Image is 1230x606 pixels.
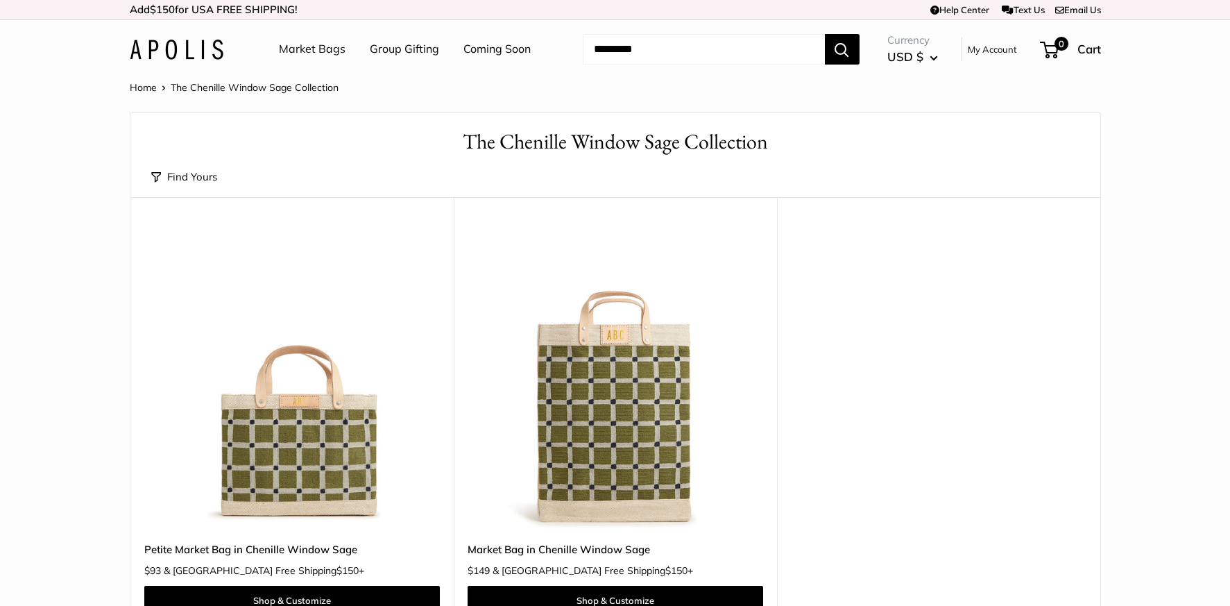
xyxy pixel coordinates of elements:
[468,232,763,528] a: Market Bag in Chenille Window SageMarket Bag in Chenille Window Sage
[336,564,359,577] span: $150
[887,49,923,64] span: USD $
[468,541,763,557] a: Market Bag in Chenille Window Sage
[463,39,531,60] a: Coming Soon
[144,232,440,528] img: Petite Market Bag in Chenille Window Sage
[151,127,1079,157] h1: The Chenille Window Sage Collection
[151,167,217,187] button: Find Yours
[1055,4,1101,15] a: Email Us
[887,31,938,50] span: Currency
[279,39,345,60] a: Market Bags
[144,541,440,557] a: Petite Market Bag in Chenille Window Sage
[130,78,339,96] nav: Breadcrumb
[164,566,364,575] span: & [GEOGRAPHIC_DATA] Free Shipping +
[930,4,989,15] a: Help Center
[1002,4,1044,15] a: Text Us
[468,564,490,577] span: $149
[144,232,440,528] a: Petite Market Bag in Chenille Window SagePetite Market Bag in Chenille Window Sage
[493,566,693,575] span: & [GEOGRAPHIC_DATA] Free Shipping +
[665,564,687,577] span: $150
[1054,37,1068,51] span: 0
[825,34,860,65] button: Search
[1041,38,1101,60] a: 0 Cart
[968,41,1017,58] a: My Account
[887,46,938,68] button: USD $
[130,40,223,60] img: Apolis
[468,232,763,528] img: Market Bag in Chenille Window Sage
[144,564,161,577] span: $93
[130,81,157,94] a: Home
[370,39,439,60] a: Group Gifting
[1077,42,1101,56] span: Cart
[150,3,175,16] span: $150
[171,81,339,94] span: The Chenille Window Sage Collection
[583,34,825,65] input: Search...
